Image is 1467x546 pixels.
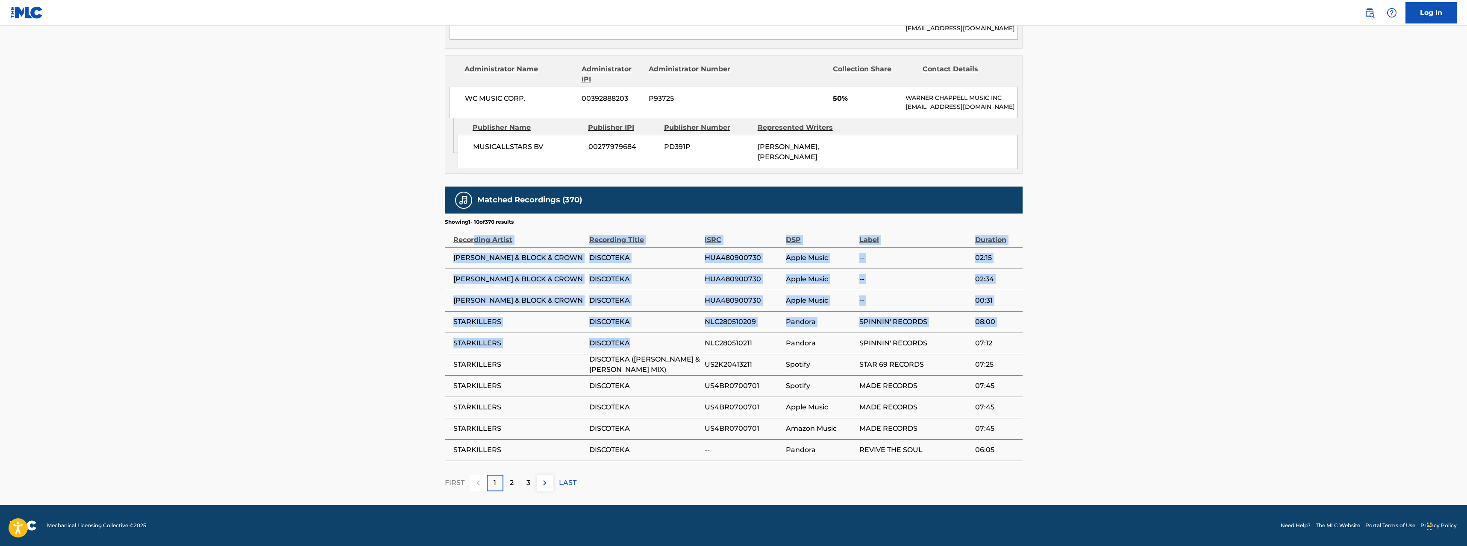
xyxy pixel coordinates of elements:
[975,381,1018,391] span: 07:45
[859,317,970,327] span: SPINNIN' RECORDS
[589,295,700,306] span: DISCOTEKA
[859,226,970,245] div: Label
[1405,2,1457,23] a: Log In
[649,64,732,85] div: Administrator Number
[758,123,845,133] div: Represented Writers
[10,6,43,19] img: MLC Logo
[859,253,970,263] span: --
[786,338,855,348] span: Pandora
[453,317,585,327] span: STARKILLERS
[526,478,530,488] p: 3
[588,123,658,133] div: Publisher IPI
[975,338,1018,348] span: 07:12
[473,123,582,133] div: Publisher Name
[453,402,585,412] span: STARKILLERS
[705,381,782,391] span: US4BR0700701
[453,295,585,306] span: [PERSON_NAME] & BLOCK & CROWN
[833,93,899,104] span: 50%
[589,423,700,434] span: DISCOTEKA
[859,445,970,455] span: REVIVE THE SOUL
[705,359,782,370] span: US2K20413211
[453,359,585,370] span: STARKILLERS
[1365,522,1415,529] a: Portal Terms of Use
[705,253,782,263] span: HUA480900730
[905,24,1017,33] p: [EMAIL_ADDRESS][DOMAIN_NAME]
[758,143,819,161] span: [PERSON_NAME], [PERSON_NAME]
[453,445,585,455] span: STARKILLERS
[705,226,782,245] div: ISRC
[465,93,576,104] span: WC MUSIC CORP.
[923,64,1005,85] div: Contact Details
[1427,514,1432,539] div: Drag
[1420,522,1457,529] a: Privacy Policy
[786,359,855,370] span: Spotify
[1424,505,1467,546] iframe: Chat Widget
[589,338,700,348] span: DISCOTEKA
[10,520,37,531] img: logo
[975,423,1018,434] span: 07:45
[975,295,1018,306] span: 00:31
[453,381,585,391] span: STARKILLERS
[786,295,855,306] span: Apple Music
[559,478,576,488] p: LAST
[705,445,782,455] span: --
[786,317,855,327] span: Pandora
[859,274,970,284] span: --
[786,253,855,263] span: Apple Music
[705,295,782,306] span: HUA480900730
[582,93,642,104] span: 00392888203
[649,93,732,104] span: P93725
[664,123,751,133] div: Publisher Number
[859,402,970,412] span: MADE RECORDS
[786,423,855,434] span: Amazon Music
[589,354,700,375] span: DISCOTEKA ([PERSON_NAME] & [PERSON_NAME] MIX)
[589,226,700,245] div: Recording Title
[859,359,970,370] span: STAR 69 RECORDS
[705,423,782,434] span: US4BR0700701
[459,195,469,205] img: Matched Recordings
[833,64,916,85] div: Collection Share
[589,402,700,412] span: DISCOTEKA
[975,253,1018,263] span: 02:15
[589,381,700,391] span: DISCOTEKA
[786,274,855,284] span: Apple Music
[494,478,496,488] p: 1
[453,253,585,263] span: [PERSON_NAME] & BLOCK & CROWN
[664,142,751,152] span: PD391P
[1383,4,1400,21] div: Help
[453,423,585,434] span: STARKILLERS
[859,338,970,348] span: SPINNIN' RECORDS
[786,402,855,412] span: Apple Music
[975,359,1018,370] span: 07:25
[453,338,585,348] span: STARKILLERS
[786,381,855,391] span: Spotify
[705,338,782,348] span: NLC280510211
[510,478,514,488] p: 2
[588,142,658,152] span: 00277979684
[975,226,1018,245] div: Duration
[975,317,1018,327] span: 08:00
[582,64,642,85] div: Administrator IPI
[859,381,970,391] span: MADE RECORDS
[589,274,700,284] span: DISCOTEKA
[540,478,550,488] img: right
[859,295,970,306] span: --
[589,445,700,455] span: DISCOTEKA
[1364,8,1375,18] img: search
[465,64,575,85] div: Administrator Name
[859,423,970,434] span: MADE RECORDS
[445,478,465,488] p: FIRST
[1281,522,1311,529] a: Need Help?
[1387,8,1397,18] img: help
[905,93,1017,102] p: WARNER CHAPPELL MUSIC INC
[705,274,782,284] span: HUA480900730
[477,195,582,205] h5: Matched Recordings (370)
[453,274,585,284] span: [PERSON_NAME] & BLOCK & CROWN
[975,445,1018,455] span: 06:05
[1316,522,1360,529] a: The MLC Website
[705,317,782,327] span: NLC280510209
[786,445,855,455] span: Pandora
[1361,4,1378,21] a: Public Search
[453,226,585,245] div: Recording Artist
